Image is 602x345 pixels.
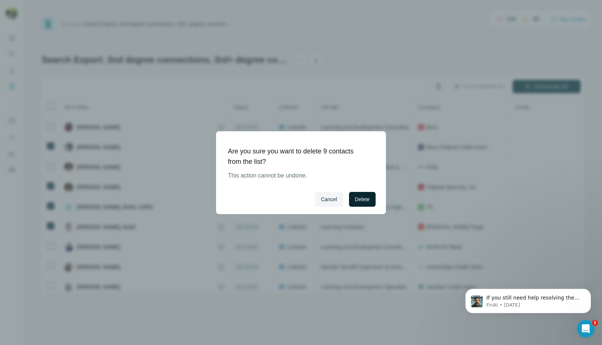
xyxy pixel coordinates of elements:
iframe: Intercom live chat [577,320,595,338]
iframe: Intercom notifications message [454,273,602,325]
span: Delete [355,196,370,203]
h1: Are you sure you want to delete 9 contacts from the list? [228,146,368,167]
span: Cancel [321,196,337,203]
button: Cancel [315,192,343,207]
p: This action cannot be undone. [228,171,368,180]
button: Delete [349,192,376,207]
span: 1 [592,320,598,326]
